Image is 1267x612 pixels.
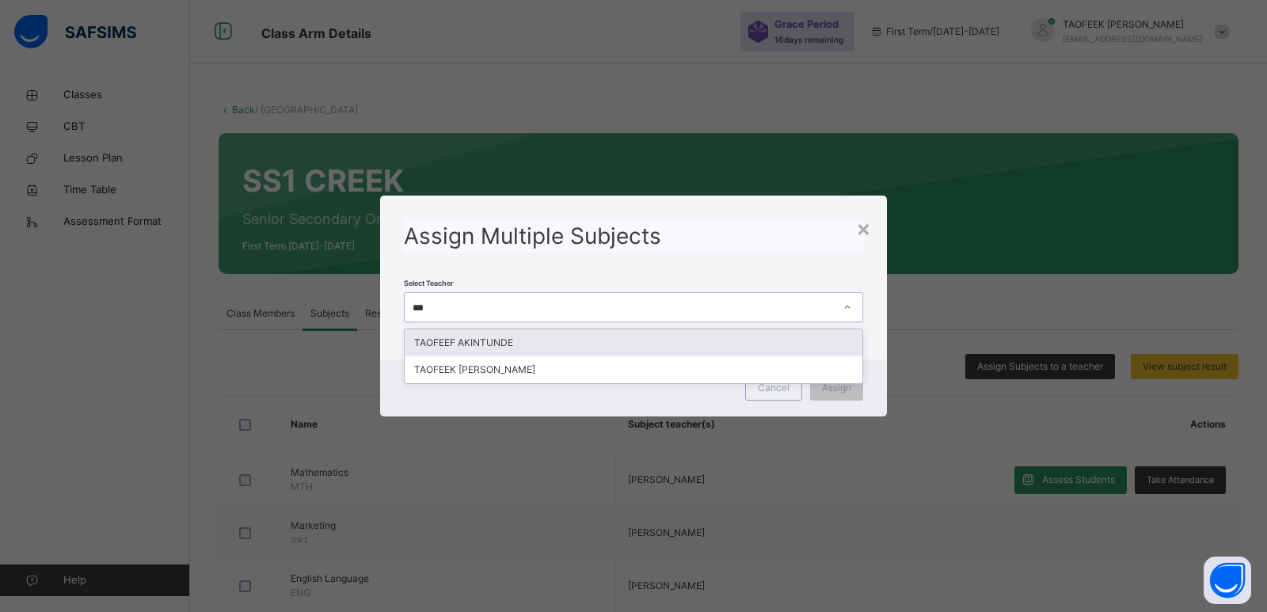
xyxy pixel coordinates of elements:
[404,279,454,287] span: Select Teacher
[405,356,862,383] div: TAOFEEK [PERSON_NAME]
[1204,557,1251,604] button: Open asap
[405,329,862,356] div: TAOFEEF AKINTUNDE
[822,381,851,395] span: Assign
[856,211,871,245] div: ×
[404,222,661,249] span: Assign Multiple Subjects
[758,381,789,395] span: Cancel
